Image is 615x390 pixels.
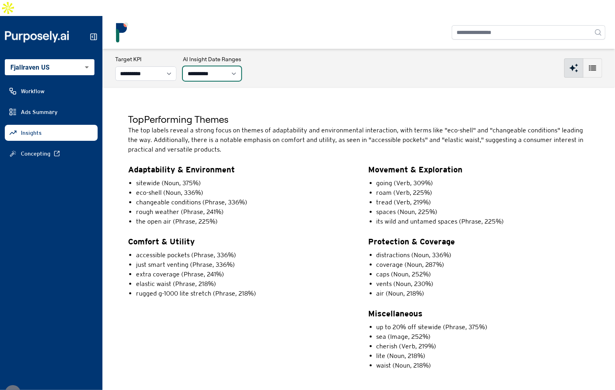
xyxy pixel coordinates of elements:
[377,322,590,332] li: up to 20% off sitewide (Phrase, 375%)
[128,113,589,126] h5: Top Performing Themes
[112,22,132,42] img: logo
[136,207,349,217] li: rough weather (Phrase, 241%)
[5,59,94,75] div: Fjallraven US
[115,55,176,63] h3: Target KPI
[369,237,455,246] strong: Protection & Coverage
[5,104,98,120] a: Ads Summary
[377,217,590,226] li: its wild and untamed spaces (Phrase, 225%)
[136,270,349,279] li: extra coverage (Phrase, 241%)
[369,309,423,318] strong: Miscellaneous
[369,165,463,174] strong: Movement & Exploration
[136,260,349,270] li: just smart venting (Phrase, 336%)
[21,150,50,158] span: Concepting
[377,198,590,207] li: tread (Verb, 219%)
[136,198,349,207] li: changeable conditions (Phrase, 336%)
[377,289,590,298] li: air (Noun, 218%)
[377,260,590,270] li: coverage (Noun, 287%)
[136,217,349,226] li: the open air (Phrase, 225%)
[377,279,590,289] li: vents (Noun, 230%)
[136,188,349,198] li: eco-shell (Noun, 336%)
[21,87,44,95] span: Workflow
[136,289,349,298] li: rugged g-1000 lite stretch (Phrase, 218%)
[377,188,590,198] li: roam (Verb, 225%)
[5,146,98,162] a: Concepting
[21,108,58,116] span: Ads Summary
[183,55,241,63] h3: AI Insight Date Ranges
[377,332,590,342] li: sea (Image, 252%)
[136,279,349,289] li: elastic waist (Phrase, 218%)
[128,126,589,154] p: The top labels reveal a strong focus on themes of adaptability and environmental interaction, wit...
[128,237,195,246] strong: Comfort & Utility
[21,129,42,137] span: Insights
[5,83,98,99] a: Workflow
[377,361,590,370] li: waist (Noun, 218%)
[377,270,590,279] li: caps (Noun, 252%)
[377,342,590,351] li: cherish (Verb, 219%)
[377,207,590,217] li: spaces (Noun, 225%)
[136,178,349,188] li: sitewide (Noun, 375%)
[377,178,590,188] li: going (Verb, 309%)
[136,250,349,260] li: accessible pockets (Phrase, 336%)
[128,165,235,174] strong: Adaptability & Environment
[377,250,590,260] li: distractions (Noun, 336%)
[5,125,98,141] a: Insights
[377,351,590,361] li: lite (Noun, 218%)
